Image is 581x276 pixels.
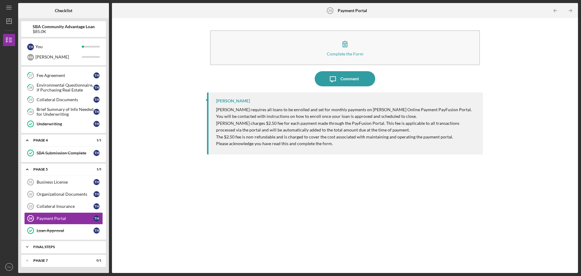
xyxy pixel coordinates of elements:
tspan: 30 [29,110,33,114]
div: $85.0K [33,29,95,34]
tspan: 34 [328,9,332,12]
div: FINAL STEPS [33,245,98,249]
button: Comment [315,71,375,86]
a: Loan ApprovalTH [24,224,103,237]
div: T H [94,179,100,185]
div: T H [94,109,100,115]
a: 29Collateral DocumentsTH [24,94,103,106]
tspan: 33 [29,205,32,208]
div: Business License [37,180,94,185]
p: [PERSON_NAME] charges $2.50 fee for each payment made through the PayFusion Portal. This fee is a... [216,120,477,134]
div: Phase 5 [33,168,86,171]
div: SBA Submission Complete [37,151,94,155]
div: T H [94,191,100,197]
button: Complete the Form [210,30,480,65]
div: Loan Approval [37,228,94,233]
a: 30Brief Summary of Info Needed for UnderwritingTH [24,106,103,118]
p: Please acknowledge you have read this and complete the form. [216,140,477,147]
div: Brief Summary of Info Needed for Underwriting [37,107,94,117]
div: Phase 7 [33,259,86,262]
div: T H [94,228,100,234]
div: Organizational Documents [37,192,94,197]
tspan: 29 [29,98,33,102]
div: Comment [340,71,359,86]
p: [PERSON_NAME] requires all loans to be enrolled and set for monthly payments on [PERSON_NAME] Onl... [216,106,477,120]
a: 31Business LicenseTH [24,176,103,188]
div: M A [27,54,34,61]
div: 1 / 5 [90,168,101,171]
div: T H [94,203,100,209]
a: UnderwritingTH [24,118,103,130]
div: T H [94,215,100,221]
a: 32Organizational DocumentsTH [24,188,103,200]
div: T H [94,150,100,156]
tspan: 32 [29,192,32,196]
div: T H [94,121,100,127]
p: The $2.50 fee is non-refundable and is charged to cover the cost associated with maintaining and ... [216,134,477,140]
button: TH [3,261,15,273]
text: TH [7,265,11,269]
div: [PERSON_NAME] [216,98,250,103]
div: [PERSON_NAME] [35,52,82,62]
div: 0 / 1 [90,259,101,262]
div: Environmental Questionnaire, if Purchasing Real Estate [37,83,94,92]
div: Fee Agreement [37,73,94,78]
div: 1 / 1 [90,138,101,142]
tspan: 31 [29,180,32,184]
div: Collateral Documents [37,97,94,102]
div: Payment Portal [37,216,94,221]
tspan: 28 [29,86,32,90]
div: Underwriting [37,121,94,126]
a: SBA Submission CompleteTH [24,147,103,159]
div: T H [27,44,34,50]
div: Complete the Form [327,52,363,56]
div: T H [94,72,100,78]
a: 33Collateral InsuranceTH [24,200,103,212]
div: Phase 4 [33,138,86,142]
b: Payment Portal [338,8,367,13]
a: 34Payment PortalTH [24,212,103,224]
div: T H [94,85,100,91]
tspan: 27 [29,74,33,78]
a: 28Environmental Questionnaire, if Purchasing Real EstateTH [24,81,103,94]
div: Collateral Insurance [37,204,94,209]
div: You [35,42,82,52]
b: Checklist [55,8,72,13]
tspan: 34 [29,217,33,220]
div: T H [94,97,100,103]
b: SBA Community Advantage Loan [33,24,95,29]
a: 27Fee AgreementTH [24,69,103,81]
